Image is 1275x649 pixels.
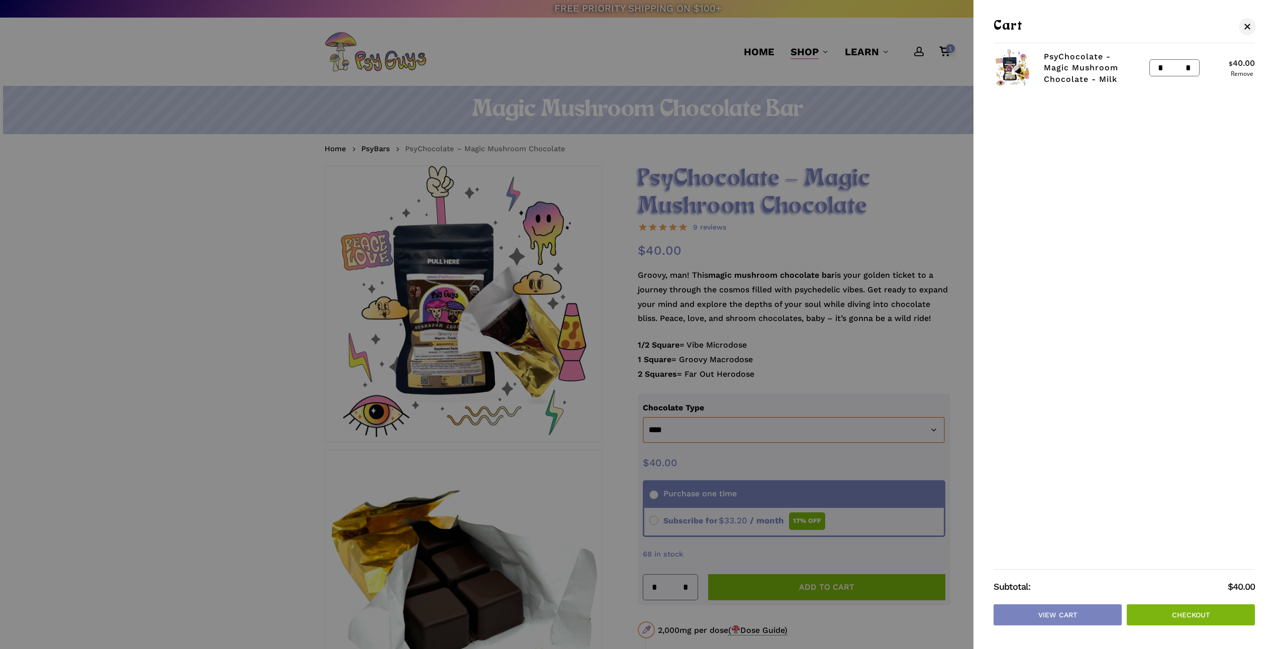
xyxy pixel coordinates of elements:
span: Cart [994,20,1023,33]
bdi: 40.00 [1229,58,1255,68]
a: View cart [994,604,1122,625]
a: Remove PsyChocolate - Magic Mushroom Chocolate - Milk from cart [1229,71,1255,77]
img: Psy Guys mushroom chocolate packaging with psychedelic designs. [994,49,1031,87]
strong: Subtotal: [994,580,1228,594]
input: Product quantity [1166,60,1184,76]
a: Checkout [1127,604,1255,625]
span: $ [1228,581,1233,592]
span: $ [1229,60,1233,67]
a: PsyChocolate - Magic Mushroom Chocolate - Milk [1044,52,1118,84]
bdi: 40.00 [1228,581,1255,592]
